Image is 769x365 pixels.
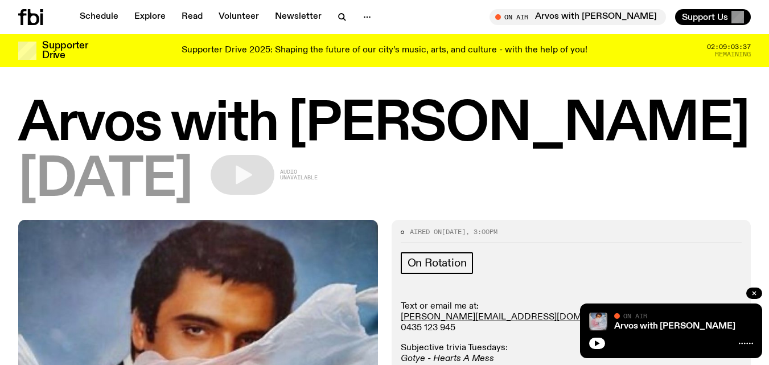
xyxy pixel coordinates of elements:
em: Gotye - Hearts A Mess [401,354,494,363]
span: Audio unavailable [280,169,318,181]
span: , 3:00pm [466,227,497,236]
h1: Arvos with [PERSON_NAME] [18,99,751,150]
span: Support Us [682,12,728,22]
span: [DATE] [18,155,192,206]
span: Remaining [715,51,751,58]
a: Arvos with [PERSON_NAME] [614,322,735,331]
a: On Rotation [401,252,474,274]
a: Volunteer [212,9,266,25]
a: Newsletter [268,9,328,25]
h3: Supporter Drive [42,41,88,60]
a: Explore [128,9,172,25]
a: Read [175,9,209,25]
span: Aired on [410,227,442,236]
span: On Rotation [408,257,467,269]
p: Supporter Drive 2025: Shaping the future of our city’s music, arts, and culture - with the help o... [182,46,587,56]
span: 02:09:03:37 [707,44,751,50]
button: Support Us [675,9,751,25]
span: [DATE] [442,227,466,236]
a: [PERSON_NAME][EMAIL_ADDRESS][DOMAIN_NAME] [401,313,632,322]
button: On AirArvos with [PERSON_NAME] [490,9,666,25]
p: Text or email me at: 0435 123 945 [401,301,742,334]
span: On Air [623,312,647,319]
a: Schedule [73,9,125,25]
